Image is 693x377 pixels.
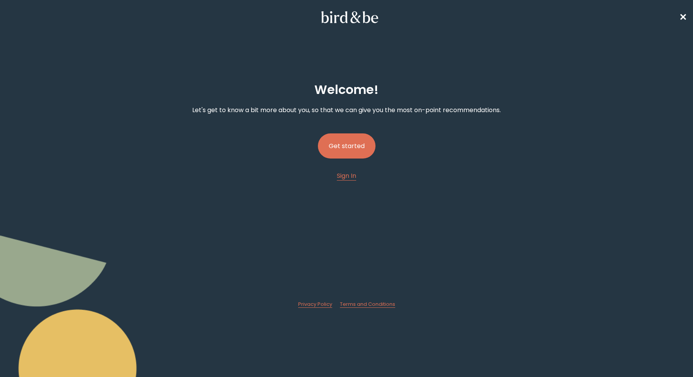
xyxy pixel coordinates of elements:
[298,301,332,308] a: Privacy Policy
[337,171,356,180] span: Sign In
[679,10,687,24] a: ✕
[318,121,376,171] a: Get started
[192,105,501,115] p: Let's get to know a bit more about you, so that we can give you the most on-point recommendations.
[337,171,356,181] a: Sign In
[340,301,395,308] a: Terms and Conditions
[314,80,379,99] h2: Welcome !
[679,11,687,24] span: ✕
[298,301,332,307] span: Privacy Policy
[318,133,376,159] button: Get started
[340,301,395,307] span: Terms and Conditions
